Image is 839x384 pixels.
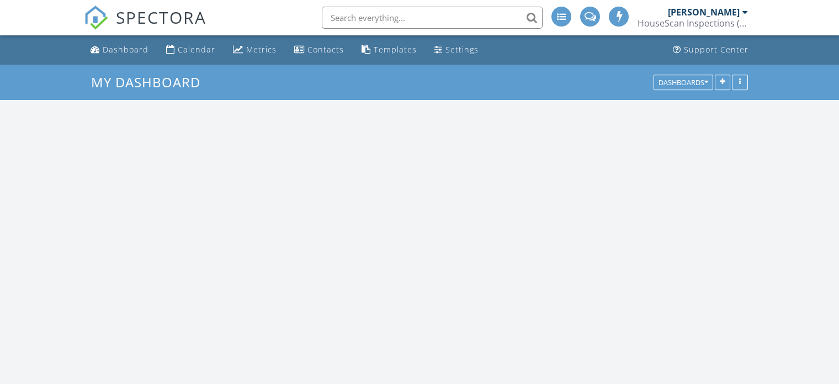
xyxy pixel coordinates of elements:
a: Support Center [668,40,753,60]
div: Dashboard [103,44,148,55]
a: My Dashboard [91,73,210,91]
div: Templates [374,44,417,55]
div: Settings [445,44,479,55]
a: Metrics [229,40,281,60]
span: SPECTORA [116,6,206,29]
div: Calendar [178,44,215,55]
button: Dashboards [654,75,713,90]
div: Support Center [684,44,748,55]
a: SPECTORA [84,15,206,38]
div: Metrics [246,44,277,55]
div: Dashboards [659,78,708,86]
div: HouseScan Inspections (INS) [638,18,748,29]
a: Dashboard [86,40,153,60]
a: Contacts [290,40,348,60]
a: Templates [357,40,421,60]
a: Calendar [162,40,220,60]
div: [PERSON_NAME] [668,7,740,18]
a: Settings [430,40,483,60]
input: Search everything... [322,7,543,29]
img: The Best Home Inspection Software - Spectora [84,6,108,30]
div: Contacts [307,44,344,55]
